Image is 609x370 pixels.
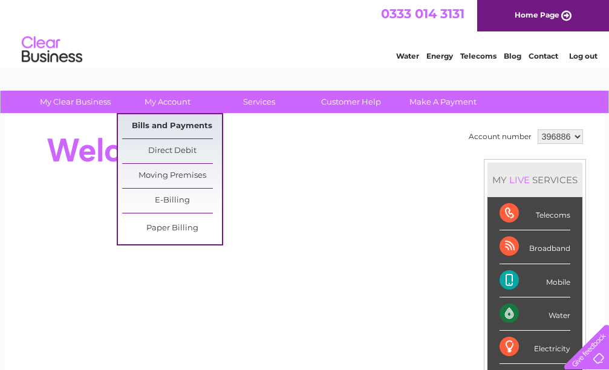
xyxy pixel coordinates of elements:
[25,91,125,113] a: My Clear Business
[529,51,558,60] a: Contact
[507,174,532,186] div: LIVE
[460,51,497,60] a: Telecoms
[500,230,570,264] div: Broadband
[122,114,222,138] a: Bills and Payments
[487,163,582,197] div: MY SERVICES
[500,264,570,297] div: Mobile
[21,31,83,68] img: logo.png
[500,297,570,331] div: Water
[122,189,222,213] a: E-Billing
[301,91,401,113] a: Customer Help
[426,51,453,60] a: Energy
[396,51,419,60] a: Water
[209,91,309,113] a: Services
[466,126,535,147] td: Account number
[19,7,591,59] div: Clear Business is a trading name of Verastar Limited (registered in [GEOGRAPHIC_DATA] No. 3667643...
[122,216,222,241] a: Paper Billing
[122,164,222,188] a: Moving Premises
[500,331,570,364] div: Electricity
[122,139,222,163] a: Direct Debit
[504,51,521,60] a: Blog
[381,6,464,21] a: 0333 014 3131
[500,197,570,230] div: Telecoms
[117,91,217,113] a: My Account
[569,51,598,60] a: Log out
[393,91,493,113] a: Make A Payment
